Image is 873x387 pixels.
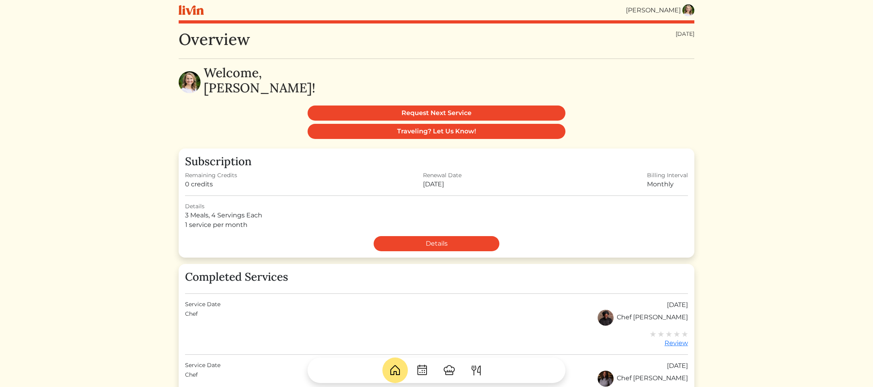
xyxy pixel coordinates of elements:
img: gray_star-a9743cfc725de93cdbfd37d9aa5936eef818df36360e3832adb92d34c2242183.svg [682,331,688,337]
div: Review [650,338,688,348]
a: Traveling? Let Us Know! [308,124,565,139]
div: [DATE] [423,180,462,189]
img: gray_star-a9743cfc725de93cdbfd37d9aa5936eef818df36360e3832adb92d34c2242183.svg [666,331,672,337]
img: a889eb8ac75f3e9ca091f00328ba8a1d [179,71,201,93]
div: 0 credits [185,180,237,189]
div: 1 service per month [185,220,688,230]
img: House-9bf13187bcbb5817f509fe5e7408150f90897510c4275e13d0d5fca38e0b5951.svg [389,364,401,377]
div: [PERSON_NAME] [626,6,681,15]
div: Billing Interval [647,171,688,180]
a: Details [374,236,499,251]
div: Chef [185,310,198,326]
a: Review [650,329,688,348]
img: ForkKnife-55491504ffdb50bab0c1e09e7649658475375261d09fd45db06cec23bce548bf.svg [470,364,483,377]
h3: Completed Services [185,270,688,284]
h1: Overview [179,30,250,49]
h3: Subscription [185,155,688,168]
img: gray_star-a9743cfc725de93cdbfd37d9aa5936eef818df36360e3832adb92d34c2242183.svg [650,331,656,337]
img: gray_star-a9743cfc725de93cdbfd37d9aa5936eef818df36360e3832adb92d34c2242183.svg [658,331,664,337]
div: Chef [PERSON_NAME] [598,310,688,326]
a: Request Next Service [308,106,565,121]
img: ChefHat-a374fb509e4f37eb0702ca99f5f64f3b6956810f32a249b33092029f8484b388.svg [443,364,456,377]
img: 7e09f0c309ce759c5d64cd0789ed5ef9 [598,310,614,326]
h2: Welcome, [PERSON_NAME]! [204,65,315,96]
img: a889eb8ac75f3e9ca091f00328ba8a1d [682,4,694,16]
div: Monthly [647,180,688,189]
img: gray_star-a9743cfc725de93cdbfd37d9aa5936eef818df36360e3832adb92d34c2242183.svg [674,331,680,337]
img: livin-logo-a0d97d1a881af30f6274990eb6222085a2533c92bbd1e4f22c21b4f0d0e3210c.svg [179,5,204,15]
div: [DATE] [667,300,688,310]
div: Renewal Date [423,171,462,180]
div: Service Date [185,300,220,310]
div: Remaining Credits [185,171,237,180]
img: CalendarDots-5bcf9d9080389f2a281d69619e1c85352834be518fbc73d9501aef674afc0d57.svg [416,364,429,377]
div: [DATE] [676,30,694,38]
div: 3 Meals, 4 Servings Each [185,211,688,220]
div: Details [185,202,688,211]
